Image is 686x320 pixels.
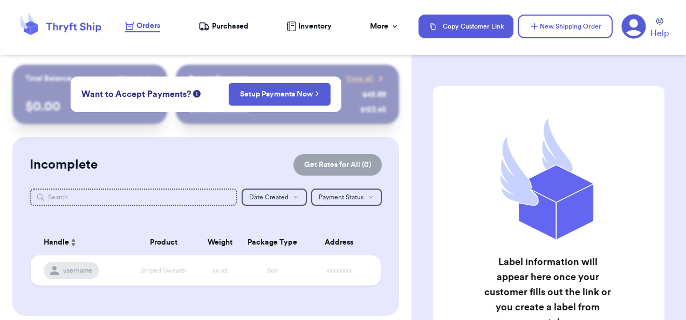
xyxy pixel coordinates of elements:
[189,73,249,84] p: Recent Payments
[25,98,154,115] p: $ 0.00
[140,267,187,274] span: Striped Sweater
[362,89,386,100] div: $ 45.99
[242,189,307,206] button: Date Created
[199,229,241,255] th: Weight
[267,267,278,274] span: Box
[241,229,304,255] th: Package Type
[25,73,72,84] p: Total Balance
[136,20,160,31] span: Orders
[650,27,669,40] span: Help
[212,267,228,274] span: xx oz
[419,15,513,38] button: Copy Customer Link
[286,21,332,32] a: Inventory
[63,266,92,275] span: username
[44,237,69,248] span: Handle
[326,267,352,274] span: xxxxxxxx
[249,194,289,200] span: Date Created
[298,21,332,32] span: Inventory
[650,18,669,40] a: Help
[198,21,249,32] a: Purchased
[81,88,191,101] span: Want to Accept Payments?
[293,154,382,176] button: Get Rates for All (0)
[69,236,78,249] button: Sort ascending
[370,21,399,32] div: More
[118,73,141,84] span: Payout
[125,20,160,32] a: Orders
[518,15,613,38] button: New Shipping Order
[129,229,199,255] th: Product
[311,189,382,206] button: Payment Status
[229,83,331,106] button: Setup Payments Now
[304,229,381,255] th: Address
[319,194,363,200] span: Payment Status
[118,73,154,84] a: Payout
[346,73,373,84] span: View all
[240,89,319,100] a: Setup Payments Now
[30,156,98,173] h2: Incomplete
[346,73,386,84] a: View all
[360,105,386,115] div: $ 123.45
[30,189,237,206] input: Search
[212,21,249,32] span: Purchased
